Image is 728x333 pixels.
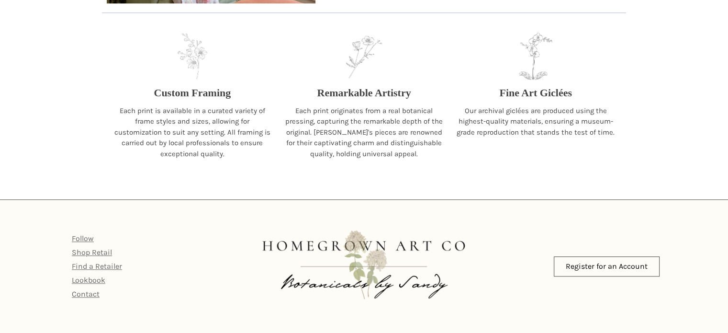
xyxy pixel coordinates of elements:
[317,85,411,101] p: Remarkable Artistry
[72,248,112,257] a: Shop Retail
[72,276,105,285] a: Lookbook
[72,262,122,271] a: Find a Retailer
[455,105,616,138] p: Our archival giclées are produced using the highest-quality materials, ensuring a museum-grade re...
[283,105,445,160] p: Each print originates from a real botanical pressing, capturing the remarkable depth of the origi...
[112,105,273,160] p: Each print is available in a curated variety of frame styles and sizes, allowing for customizatio...
[499,85,572,101] p: Fine Art Giclées
[554,256,660,276] a: Register for an Account
[72,234,94,243] a: Follow
[154,85,231,101] p: Custom Framing
[72,289,100,299] a: Contact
